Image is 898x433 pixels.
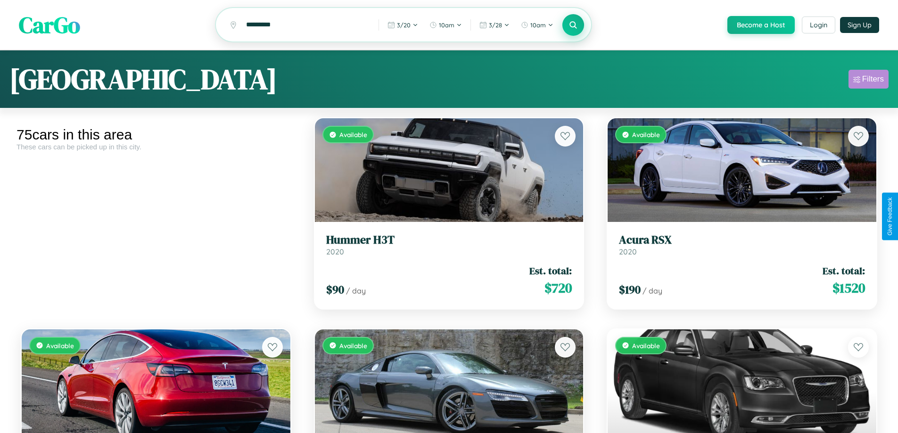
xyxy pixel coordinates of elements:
[439,21,454,29] span: 10am
[529,264,572,278] span: Est. total:
[619,247,637,256] span: 2020
[326,247,344,256] span: 2020
[530,21,546,29] span: 10am
[619,282,641,297] span: $ 190
[489,21,502,29] span: 3 / 28
[346,286,366,295] span: / day
[823,264,865,278] span: Est. total:
[475,17,514,33] button: 3/28
[16,143,296,151] div: These cars can be picked up in this city.
[16,127,296,143] div: 75 cars in this area
[326,233,572,256] a: Hummer H3T2020
[9,60,277,98] h1: [GEOGRAPHIC_DATA]
[339,342,367,350] span: Available
[425,17,467,33] button: 10am
[632,131,660,139] span: Available
[727,16,795,34] button: Become a Host
[887,197,893,236] div: Give Feedback
[397,21,411,29] span: 3 / 20
[619,233,865,247] h3: Acura RSX
[516,17,558,33] button: 10am
[339,131,367,139] span: Available
[19,9,80,41] span: CarGo
[643,286,662,295] span: / day
[840,17,879,33] button: Sign Up
[326,282,344,297] span: $ 90
[632,342,660,350] span: Available
[326,233,572,247] h3: Hummer H3T
[849,70,889,89] button: Filters
[802,16,835,33] button: Login
[862,74,884,84] div: Filters
[46,342,74,350] span: Available
[544,278,572,297] span: $ 720
[832,278,865,297] span: $ 1520
[383,17,423,33] button: 3/20
[619,233,865,256] a: Acura RSX2020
